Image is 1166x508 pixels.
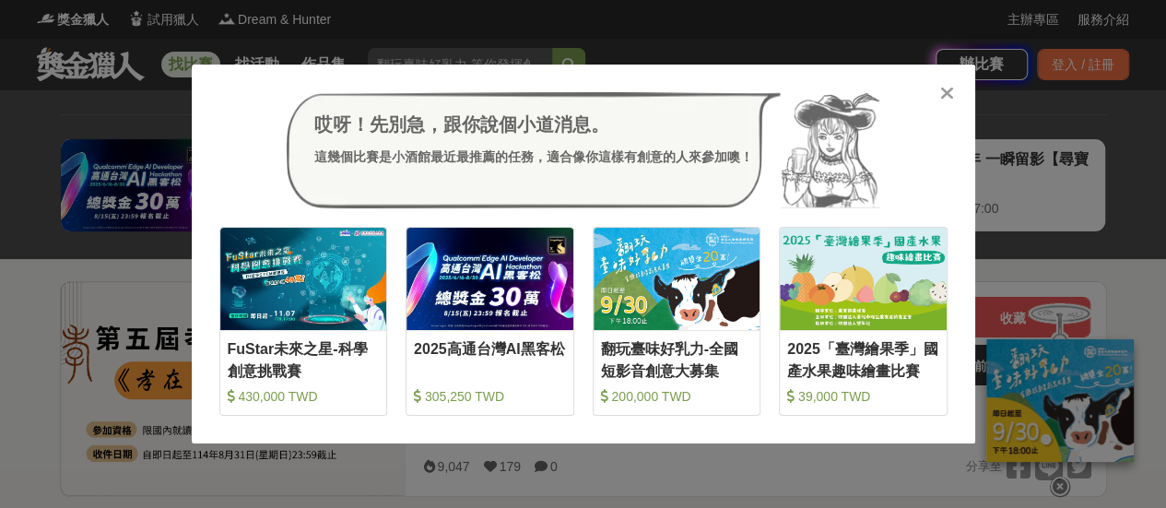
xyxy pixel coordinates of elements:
[228,338,380,380] div: FuStar未來之星-科學創意挑戰賽
[593,227,761,416] a: Cover Image翻玩臺味好乳力-全國短影音創意大募集 200,000 TWD
[601,338,753,380] div: 翻玩臺味好乳力-全國短影音創意大募集
[228,387,380,406] div: 430,000 TWD
[601,387,753,406] div: 200,000 TWD
[314,111,753,138] div: 哎呀！先別急，跟你說個小道消息。
[787,338,939,380] div: 2025「臺灣繪果季」國產水果趣味繪畫比賽
[594,228,760,330] img: Cover Image
[787,387,939,406] div: 39,000 TWD
[779,227,948,416] a: Cover Image2025「臺灣繪果季」國產水果趣味繪畫比賽 39,000 TWD
[406,227,574,416] a: Cover Image2025高通台灣AI黑客松 305,250 TWD
[414,338,566,380] div: 2025高通台灣AI黑客松
[406,228,573,330] img: Cover Image
[781,92,880,208] img: Avatar
[219,227,388,416] a: Cover ImageFuStar未來之星-科學創意挑戰賽 430,000 TWD
[780,228,947,330] img: Cover Image
[414,387,566,406] div: 305,250 TWD
[314,148,753,167] div: 這幾個比賽是小酒館最近最推薦的任務，適合像你這樣有創意的人來參加噢！
[220,228,387,330] img: Cover Image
